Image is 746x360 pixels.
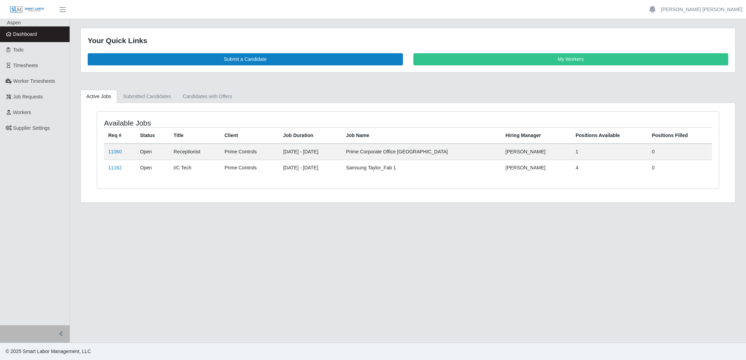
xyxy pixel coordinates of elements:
[501,144,571,160] td: [PERSON_NAME]
[7,20,21,25] span: Aspen
[13,78,55,84] span: Worker Timesheets
[13,125,50,131] span: Supplier Settings
[220,144,279,160] td: Prime Controls
[220,160,279,176] td: Prime Controls
[571,127,648,144] th: Positions Available
[279,160,342,176] td: [DATE] - [DATE]
[169,160,220,176] td: I/C Tech
[136,127,169,144] th: Status
[88,35,728,46] div: Your Quick Links
[136,144,169,160] td: Open
[648,127,712,144] th: Positions Filled
[501,127,571,144] th: Hiring Manager
[104,119,351,127] h4: Available Jobs
[13,110,31,115] span: Workers
[169,144,220,160] td: Receptionist
[117,90,177,103] a: Submitted Candidates
[501,160,571,176] td: [PERSON_NAME]
[648,144,712,160] td: 0
[342,127,501,144] th: Job Name
[108,149,122,154] a: 11060
[108,165,122,170] a: 11162
[413,53,729,65] a: My Workers
[342,144,501,160] td: Prime Corporate Office [GEOGRAPHIC_DATA]
[88,53,403,65] a: Submit a Candidate
[571,144,648,160] td: 1
[104,127,136,144] th: Req #
[571,160,648,176] td: 4
[220,127,279,144] th: Client
[169,127,220,144] th: Title
[13,31,37,37] span: Dashboard
[10,6,45,14] img: SLM Logo
[279,144,342,160] td: [DATE] - [DATE]
[177,90,238,103] a: Candidates with Offers
[279,127,342,144] th: Job Duration
[661,6,743,13] a: [PERSON_NAME] [PERSON_NAME]
[13,94,43,99] span: Job Requests
[13,47,24,53] span: Todo
[136,160,169,176] td: Open
[342,160,501,176] td: Samsung Taylor_Fab 1
[13,63,38,68] span: Timesheets
[80,90,117,103] a: Active Jobs
[6,349,91,354] span: © 2025 Smart Labor Management, LLC
[648,160,712,176] td: 0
